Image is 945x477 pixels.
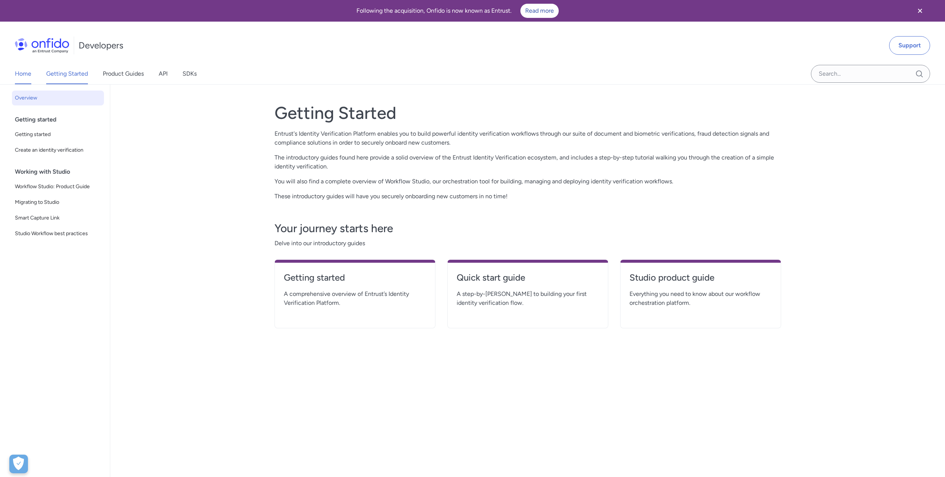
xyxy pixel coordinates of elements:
[15,214,101,222] span: Smart Capture Link
[275,153,781,171] p: The introductory guides found here provide a solid overview of the Entrust Identity Verification ...
[275,239,781,248] span: Delve into our introductory guides
[15,112,107,127] div: Getting started
[284,272,426,290] a: Getting started
[275,102,781,123] h1: Getting Started
[15,130,101,139] span: Getting started
[9,455,28,473] div: Cookie Preferences
[275,129,781,147] p: Entrust's Identity Verification Platform enables you to build powerful identity verification work...
[889,36,930,55] a: Support
[916,6,925,15] svg: Close banner
[12,127,104,142] a: Getting started
[15,164,107,179] div: Working with Studio
[12,143,104,158] a: Create an identity verification
[46,63,88,84] a: Getting Started
[12,211,104,225] a: Smart Capture Link
[284,290,426,307] span: A comprehensive overview of Entrust’s Identity Verification Platform.
[103,63,144,84] a: Product Guides
[15,38,69,53] img: Onfido Logo
[811,65,930,83] input: Onfido search input field
[457,272,599,284] h4: Quick start guide
[906,1,934,20] button: Close banner
[275,192,781,201] p: These introductory guides will have you securely onboarding new customers in no time!
[15,146,101,155] span: Create an identity verification
[630,290,772,307] span: Everything you need to know about our workflow orchestration platform.
[630,272,772,284] h4: Studio product guide
[9,455,28,473] button: Open Preferences
[457,290,599,307] span: A step-by-[PERSON_NAME] to building your first identity verification flow.
[630,272,772,290] a: Studio product guide
[159,63,168,84] a: API
[12,179,104,194] a: Workflow Studio: Product Guide
[15,182,101,191] span: Workflow Studio: Product Guide
[12,195,104,210] a: Migrating to Studio
[15,229,101,238] span: Studio Workflow best practices
[520,4,559,18] a: Read more
[275,221,781,236] h3: Your journey starts here
[12,226,104,241] a: Studio Workflow best practices
[15,198,101,207] span: Migrating to Studio
[275,177,781,186] p: You will also find a complete overview of Workflow Studio, our orchestration tool for building, m...
[12,91,104,105] a: Overview
[15,94,101,102] span: Overview
[15,63,31,84] a: Home
[183,63,197,84] a: SDKs
[284,272,426,284] h4: Getting started
[9,4,906,18] div: Following the acquisition, Onfido is now known as Entrust.
[79,40,123,51] h1: Developers
[457,272,599,290] a: Quick start guide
